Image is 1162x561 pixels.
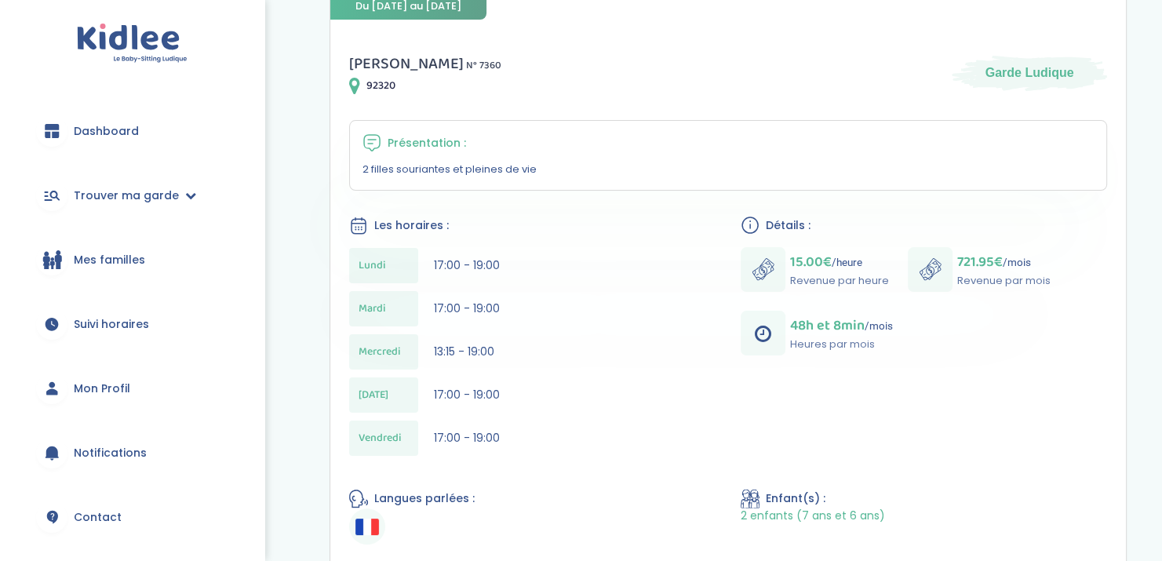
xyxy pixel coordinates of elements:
p: /mois [790,315,893,337]
a: Notifications [24,424,241,481]
span: 17:00 - 19:00 [434,387,500,403]
p: /heure [790,251,889,273]
p: Heures par mois [790,337,893,352]
span: Langues parlées : [374,490,475,507]
span: Trouver ma garde [74,188,179,204]
span: Suivi horaires [74,316,149,333]
span: Notifications [74,445,147,461]
span: Mes familles [74,252,145,268]
span: N° 7360 [466,57,501,74]
img: Français [355,519,379,535]
span: 721.95€ [957,251,1003,273]
a: Dashboard [24,103,241,159]
span: 2 enfants (7 ans et 6 ans) [741,508,885,523]
a: Trouver ma garde [24,167,241,224]
a: Mon Profil [24,360,241,417]
a: Contact [24,489,241,545]
span: 48h et 8min [790,315,865,337]
span: Détails : [766,217,810,234]
span: 17:00 - 19:00 [434,430,500,446]
span: 13:15 - 19:00 [434,344,494,359]
span: Mercredi [359,344,401,360]
span: Vendredi [359,430,402,446]
span: Les horaires : [374,217,449,234]
p: Revenue par heure [790,273,889,289]
span: Présentation : [388,135,466,151]
p: /mois [957,251,1051,273]
span: [PERSON_NAME] [349,51,464,76]
p: Revenue par mois [957,273,1051,289]
span: Contact [74,509,122,526]
a: Suivi horaires [24,296,241,352]
img: logo.svg [77,24,188,64]
span: Dashboard [74,123,139,140]
span: Lundi [359,257,386,274]
span: 17:00 - 19:00 [434,257,500,273]
span: Enfant(s) : [766,490,825,507]
span: 15.00€ [790,251,832,273]
p: 2 filles souriantes et pleines de vie [362,162,1094,177]
span: 17:00 - 19:00 [434,301,500,316]
a: Mes familles [24,231,241,288]
span: Mon Profil [74,381,130,397]
span: Garde Ludique [985,64,1074,82]
span: 92320 [366,78,395,94]
span: [DATE] [359,387,388,403]
span: Mardi [359,301,386,317]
